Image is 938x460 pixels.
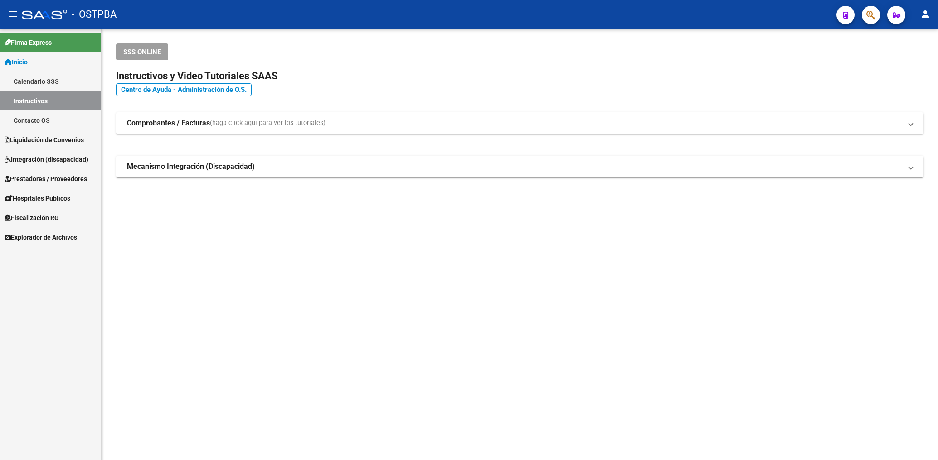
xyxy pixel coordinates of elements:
iframe: Intercom live chat [907,429,929,451]
h2: Instructivos y Video Tutoriales SAAS [116,67,923,85]
mat-icon: menu [7,9,18,19]
span: Hospitales Públicos [5,193,70,203]
mat-expansion-panel-header: Mecanismo Integración (Discapacidad) [116,156,923,177]
span: (haga click aquí para ver los tutoriales) [210,118,326,128]
span: - OSTPBA [72,5,117,24]
span: Prestadores / Proveedores [5,174,87,184]
strong: Comprobantes / Facturas [127,118,210,128]
a: Centro de Ayuda - Administración de O.S. [116,83,252,96]
span: Liquidación de Convenios [5,135,84,145]
span: Firma Express [5,38,52,48]
span: Fiscalización RG [5,213,59,223]
span: Integración (discapacidad) [5,154,88,164]
span: Inicio [5,57,28,67]
span: Explorador de Archivos [5,232,77,242]
mat-icon: person [920,9,931,19]
strong: Mecanismo Integración (Discapacidad) [127,162,255,172]
button: SSS ONLINE [116,43,168,60]
mat-expansion-panel-header: Comprobantes / Facturas(haga click aquí para ver los tutoriales) [116,112,923,134]
span: SSS ONLINE [123,48,161,56]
